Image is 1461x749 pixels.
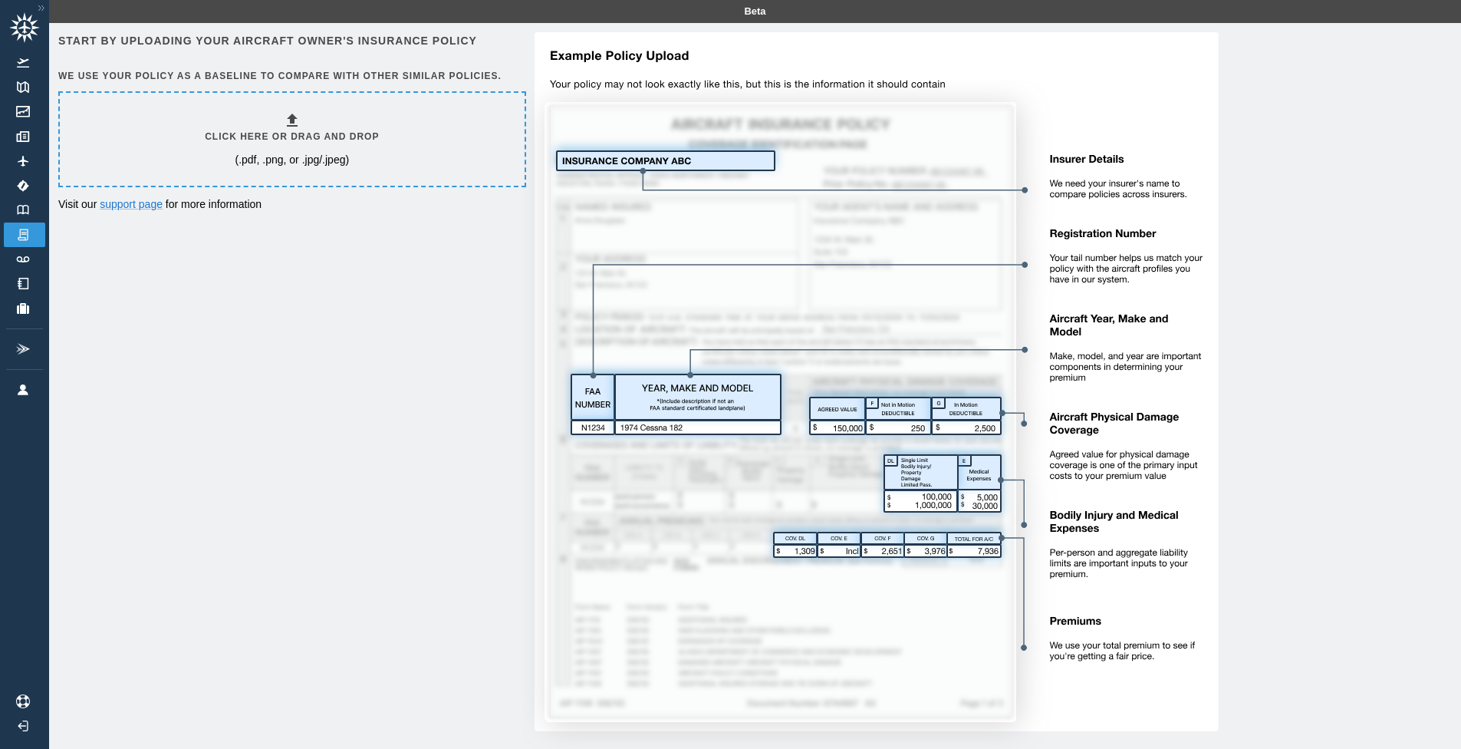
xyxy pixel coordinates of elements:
a: support page [100,198,163,210]
p: Visit our for more information [58,196,523,212]
h6: Click here or drag and drop [205,130,379,144]
p: (.pdf, .png, or .jpg/.jpeg) [235,152,349,167]
h6: Start by uploading your aircraft owner's insurance policy [58,32,523,49]
h6: We use your policy as a baseline to compare with other similar policies. [58,69,523,84]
